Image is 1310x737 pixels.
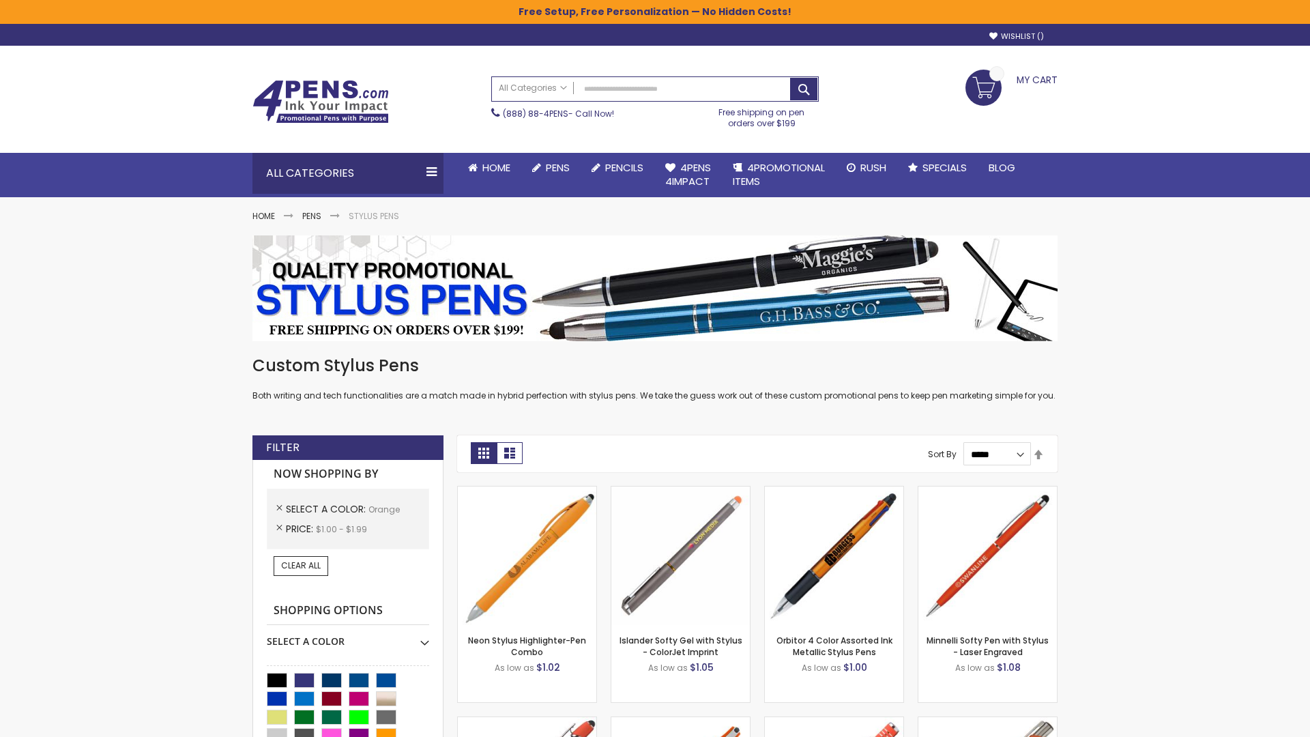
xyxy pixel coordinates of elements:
[918,487,1057,625] img: Minnelli Softy Pen with Stylus - Laser Engraved-Orange
[722,153,836,197] a: 4PROMOTIONALITEMS
[705,102,819,129] div: Free shipping on pen orders over $199
[978,153,1026,183] a: Blog
[368,504,400,515] span: Orange
[458,486,596,497] a: Neon Stylus Highlighter-Pen Combo-Orange
[267,460,429,489] strong: Now Shopping by
[989,160,1015,175] span: Blog
[611,486,750,497] a: Islander Softy Gel with Stylus - ColorJet Imprint-Orange
[776,635,892,657] a: Orbitor 4 Color Assorted Ink Metallic Stylus Pens
[499,83,567,93] span: All Categories
[802,662,841,674] span: As low as
[274,556,328,575] a: Clear All
[266,440,300,455] strong: Filter
[468,635,586,657] a: Neon Stylus Highlighter-Pen Combo
[648,662,688,674] span: As low as
[955,662,995,674] span: As low as
[286,502,368,516] span: Select A Color
[928,448,957,460] label: Sort By
[482,160,510,175] span: Home
[286,522,316,536] span: Price
[267,625,429,648] div: Select A Color
[765,487,903,625] img: Orbitor 4 Color Assorted Ink Metallic Stylus Pens-Orange
[252,235,1058,341] img: Stylus Pens
[349,210,399,222] strong: Stylus Pens
[690,661,714,674] span: $1.05
[503,108,614,119] span: - Call Now!
[605,160,643,175] span: Pencils
[458,487,596,625] img: Neon Stylus Highlighter-Pen Combo-Orange
[918,486,1057,497] a: Minnelli Softy Pen with Stylus - Laser Engraved-Orange
[922,160,967,175] span: Specials
[252,153,443,194] div: All Categories
[620,635,742,657] a: Islander Softy Gel with Stylus - ColorJet Imprint
[665,160,711,188] span: 4Pens 4impact
[765,717,903,728] a: Marin Softy Pen with Stylus - Laser Engraved-Orange
[897,153,978,183] a: Specials
[457,153,521,183] a: Home
[471,442,497,464] strong: Grid
[836,153,897,183] a: Rush
[654,153,722,197] a: 4Pens4impact
[458,717,596,728] a: 4P-MS8B-Orange
[843,661,867,674] span: $1.00
[611,717,750,728] a: Avendale Velvet Touch Stylus Gel Pen-Orange
[611,487,750,625] img: Islander Softy Gel with Stylus - ColorJet Imprint-Orange
[765,486,903,497] a: Orbitor 4 Color Assorted Ink Metallic Stylus Pens-Orange
[252,80,389,124] img: 4Pens Custom Pens and Promotional Products
[860,160,886,175] span: Rush
[927,635,1049,657] a: Minnelli Softy Pen with Stylus - Laser Engraved
[252,210,275,222] a: Home
[302,210,321,222] a: Pens
[252,355,1058,402] div: Both writing and tech functionalities are a match made in hybrid perfection with stylus pens. We ...
[521,153,581,183] a: Pens
[492,77,574,100] a: All Categories
[536,661,560,674] span: $1.02
[281,560,321,571] span: Clear All
[997,661,1021,674] span: $1.08
[267,596,429,626] strong: Shopping Options
[503,108,568,119] a: (888) 88-4PENS
[252,355,1058,377] h1: Custom Stylus Pens
[918,717,1057,728] a: Tres-Chic Softy Brights with Stylus Pen - Laser-Orange
[733,160,825,188] span: 4PROMOTIONAL ITEMS
[495,662,534,674] span: As low as
[316,523,367,535] span: $1.00 - $1.99
[546,160,570,175] span: Pens
[989,31,1044,42] a: Wishlist
[581,153,654,183] a: Pencils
